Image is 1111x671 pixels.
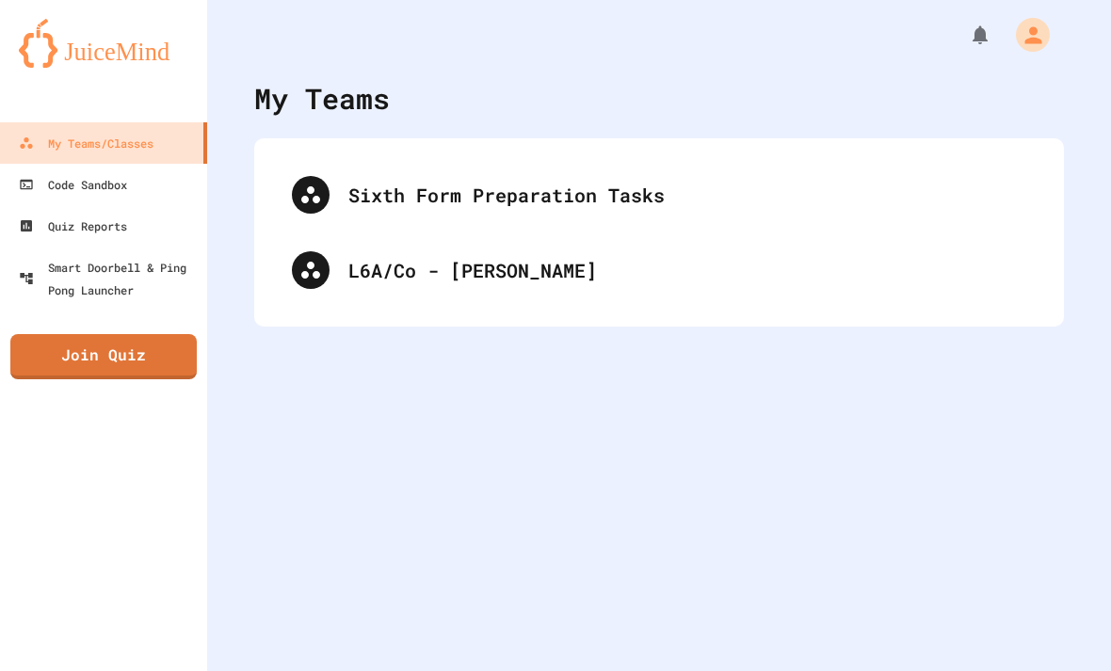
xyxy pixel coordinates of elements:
[19,132,153,154] div: My Teams/Classes
[254,77,390,120] div: My Teams
[19,256,200,301] div: Smart Doorbell & Ping Pong Launcher
[19,19,188,68] img: logo-orange.svg
[348,256,1026,284] div: L6A/Co - [PERSON_NAME]
[19,173,127,196] div: Code Sandbox
[273,157,1045,232] div: Sixth Form Preparation Tasks
[996,13,1055,56] div: My Account
[273,232,1045,308] div: L6A/Co - [PERSON_NAME]
[348,181,1026,209] div: Sixth Form Preparation Tasks
[19,215,127,237] div: Quiz Reports
[934,19,996,51] div: My Notifications
[10,334,197,379] a: Join Quiz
